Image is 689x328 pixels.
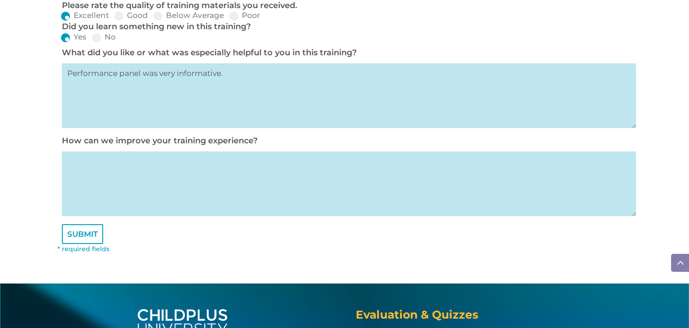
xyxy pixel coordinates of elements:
label: No [92,33,116,41]
label: Good [114,12,148,19]
h4: Evaluation & Quizzes [356,309,551,325]
label: Below Average [153,12,224,19]
input: SUBMIT [62,224,103,244]
font: * required fields [57,245,109,253]
p: Did you learn something new in this training? [62,22,632,32]
label: What did you like or what was especially helpful to you in this training? [62,48,357,58]
label: Yes [61,33,87,41]
label: Poor [229,12,260,19]
label: How can we improve your training experience? [62,136,257,146]
p: Please rate the quality of training materials you received. [62,0,632,11]
label: Excellent [61,12,109,19]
